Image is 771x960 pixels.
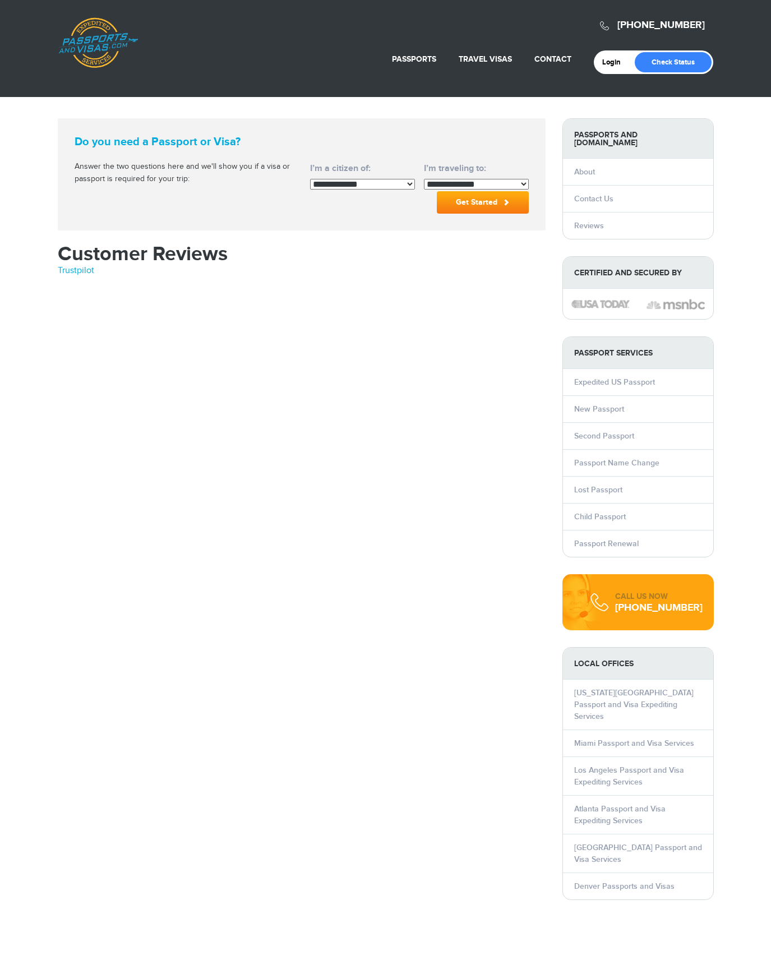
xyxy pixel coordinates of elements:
[574,167,595,177] a: About
[574,194,613,204] a: Contact Us
[617,19,705,31] a: [PHONE_NUMBER]
[58,17,138,68] a: Passports & [DOMAIN_NAME]
[574,739,694,748] a: Miami Passport and Visa Services
[563,119,713,159] strong: Passports and [DOMAIN_NAME]
[437,191,529,214] button: Get Started
[615,602,703,613] div: [PHONE_NUMBER]
[574,881,675,891] a: Denver Passports and Visas
[574,688,694,721] a: [US_STATE][GEOGRAPHIC_DATA] Passport and Visa Expediting Services
[58,244,546,264] h1: Customer Reviews
[602,58,629,67] a: Login
[574,765,684,787] a: Los Angeles Passport and Visa Expediting Services
[459,54,512,64] a: Travel Visas
[563,648,713,680] strong: LOCAL OFFICES
[75,135,293,149] strong: Do you need a Passport or Visa?
[571,300,630,308] img: image description
[310,162,415,176] label: I’m a citizen of:
[563,337,713,369] strong: PASSPORT SERVICES
[574,485,622,495] a: Lost Passport
[574,404,624,414] a: New Passport
[574,458,659,468] a: Passport Name Change
[574,431,634,441] a: Second Passport
[574,843,702,864] a: [GEOGRAPHIC_DATA] Passport and Visa Services
[563,257,713,289] strong: Certified and Secured by
[574,221,604,230] a: Reviews
[424,162,529,176] label: I’m traveling to:
[574,804,666,825] a: Atlanta Passport and Visa Expediting Services
[647,298,705,311] img: image description
[392,54,436,64] a: Passports
[574,539,639,548] a: Passport Renewal
[635,52,712,72] a: Check Status
[574,512,626,521] a: Child Passport
[574,377,655,387] a: Expedited US Passport
[58,265,94,276] a: Trustpilot
[534,54,571,64] a: Contact
[75,161,293,186] p: Answer the two questions here and we'll show you if a visa or passport is required for your trip:
[615,591,703,602] div: CALL US NOW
